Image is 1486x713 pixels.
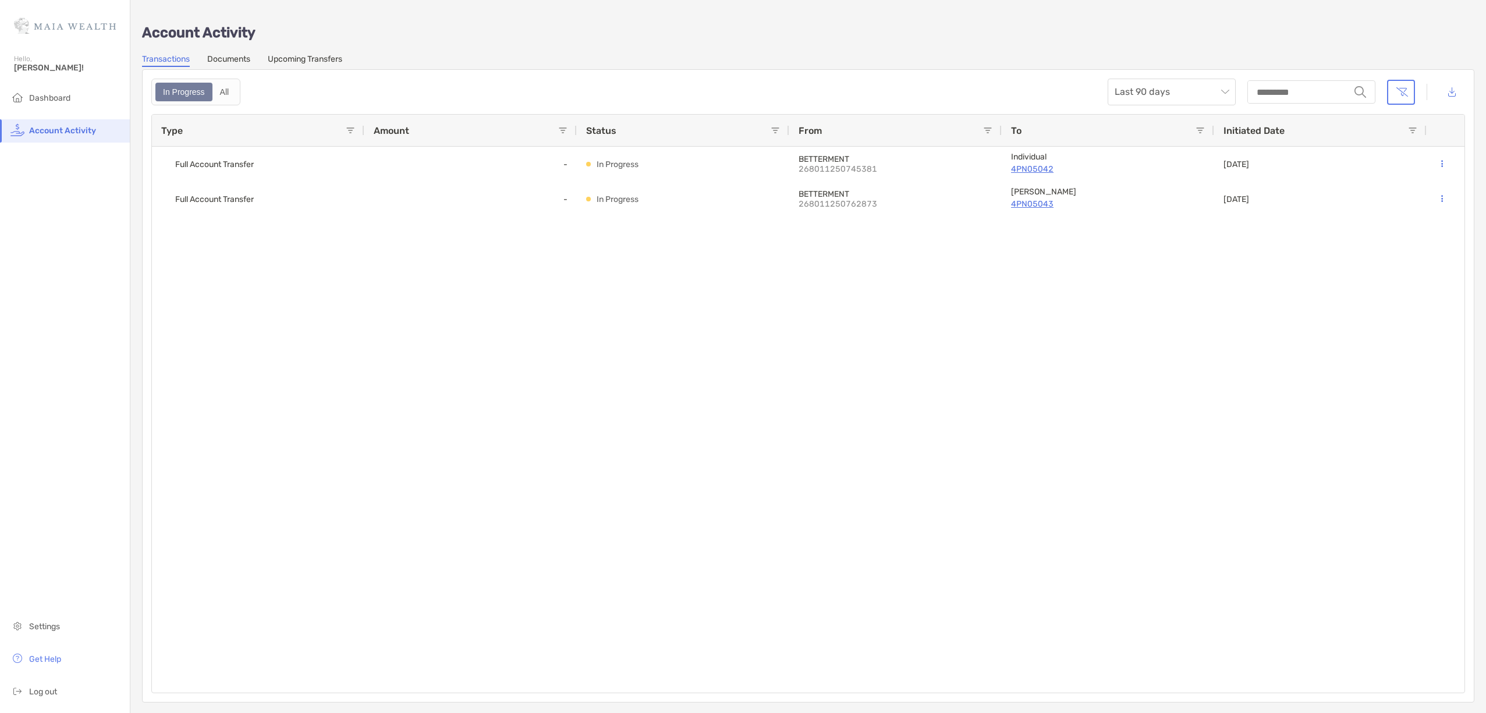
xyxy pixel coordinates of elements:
span: To [1011,125,1022,136]
span: Account Activity [29,126,96,136]
div: All [214,84,236,100]
button: Clear filters [1387,80,1415,105]
img: activity icon [10,123,24,137]
a: Upcoming Transfers [268,54,342,67]
span: Full Account Transfer [175,155,254,174]
div: segmented control [151,79,240,105]
img: settings icon [10,619,24,633]
img: logout icon [10,684,24,698]
p: [DATE] [1223,159,1249,169]
p: 268011250762873 [799,199,880,209]
span: Log out [29,687,57,697]
div: - [364,147,577,182]
span: From [799,125,822,136]
span: Get Help [29,654,61,664]
a: 4PN05042 [1011,162,1205,176]
p: Individual [1011,152,1205,162]
span: Last 90 days [1115,79,1229,105]
div: In Progress [157,84,211,100]
div: - [364,182,577,217]
span: Status [586,125,616,136]
span: Full Account Transfer [175,190,254,209]
img: input icon [1354,86,1366,98]
p: In Progress [597,157,639,172]
a: Documents [207,54,250,67]
img: Zoe Logo [14,5,116,47]
span: [PERSON_NAME]! [14,63,123,73]
p: [DATE] [1223,194,1249,204]
span: Initiated Date [1223,125,1285,136]
span: Settings [29,622,60,632]
a: 4PN05043 [1011,197,1205,211]
a: Transactions [142,54,190,67]
p: In Progress [597,192,639,207]
span: Dashboard [29,93,70,103]
span: Type [161,125,183,136]
p: Roth IRA [1011,187,1205,197]
p: 268011250745381 [799,164,880,174]
p: BETTERMENT [799,154,992,164]
p: BETTERMENT [799,189,992,199]
img: get-help icon [10,651,24,665]
img: household icon [10,90,24,104]
p: Account Activity [142,26,1474,40]
span: Amount [374,125,409,136]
